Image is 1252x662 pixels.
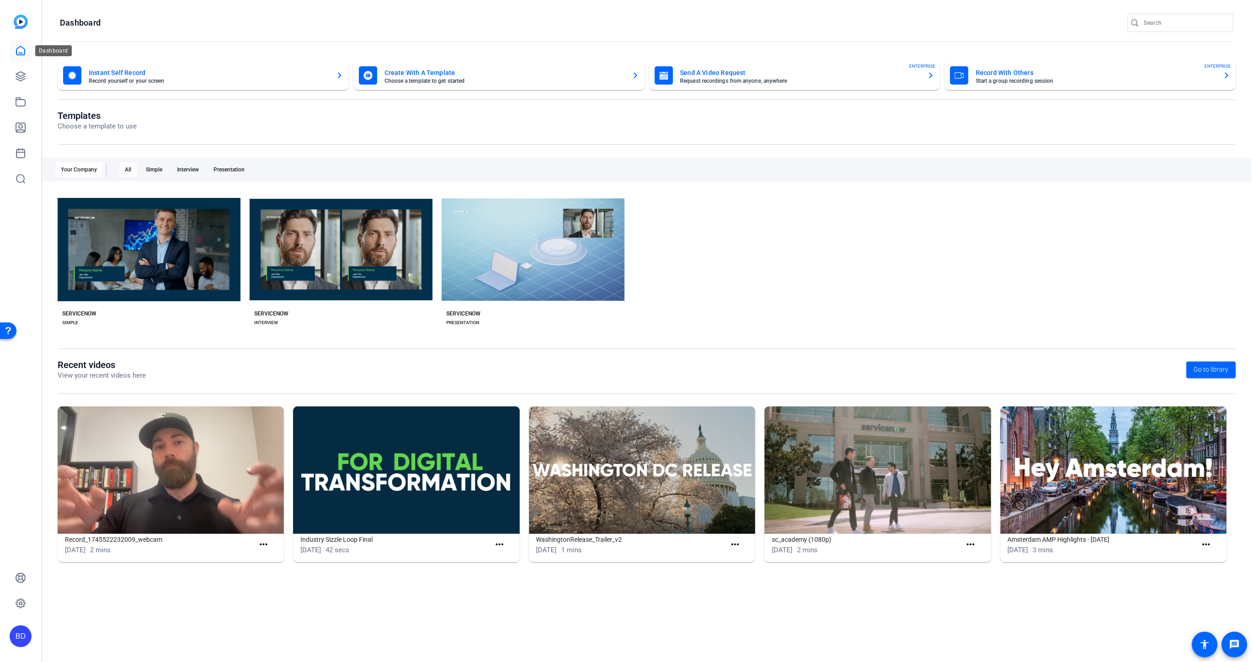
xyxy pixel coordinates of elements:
[649,61,941,90] button: Send A Video RequestRequest recordings from anyone, anywhereENTERPRISE
[62,310,96,317] div: SERVICENOW
[58,121,137,132] p: Choose a template to use
[293,406,519,534] img: Industry Sizzle Loop Final
[562,546,582,554] span: 1 mins
[58,370,146,381] p: View your recent videos here
[1201,539,1212,550] mat-icon: more_horiz
[10,625,32,647] div: BD
[385,67,625,78] mat-card-title: Create With A Template
[353,61,645,90] button: Create With A TemplateChoose a template to get started
[60,17,101,28] h1: Dashboard
[326,546,349,554] span: 42 secs
[300,534,490,545] h1: Industry Sizzle Loop Final
[58,110,137,121] h1: Templates
[772,534,962,545] h1: sc_academy (1080p)
[765,406,991,534] img: sc_academy (1080p)
[254,310,289,317] div: SERVICENOW
[797,546,818,554] span: 2 mins
[254,319,278,326] div: INTERVIEW
[140,162,168,177] div: Simple
[1187,362,1236,378] a: Go to library
[90,546,111,554] span: 2 mins
[89,67,329,78] mat-card-title: Instant Self Record
[494,539,505,550] mat-icon: more_horiz
[965,539,977,550] mat-icon: more_horiz
[529,406,755,534] img: WashingtonRelease_Trailer_v2
[208,162,250,177] div: Presentation
[680,67,920,78] mat-card-title: Send A Video Request
[772,546,792,554] span: [DATE]
[119,162,137,177] div: All
[89,78,329,84] mat-card-subtitle: Record yourself or your screen
[976,67,1216,78] mat-card-title: Record With Others
[1229,639,1240,650] mat-icon: message
[729,539,741,550] mat-icon: more_horiz
[171,162,204,177] div: Interview
[14,15,28,29] img: blue-gradient.svg
[909,63,936,69] span: ENTERPRISE
[258,539,270,550] mat-icon: more_horiz
[1205,63,1231,69] span: ENTERPRISE
[55,162,102,177] div: Your Company
[1194,365,1229,374] span: Go to library
[976,78,1216,84] mat-card-subtitle: Start a group recording session
[1008,534,1198,545] h1: Amsterdam AMP Highlights - [DATE]
[1033,546,1054,554] span: 3 mins
[35,45,72,56] div: Dashboard
[446,310,481,317] div: SERVICENOW
[62,319,78,326] div: SIMPLE
[536,534,726,545] h1: WashingtonRelease_Trailer_v2
[58,406,284,534] img: Record_1745522232009_webcam
[58,359,146,370] h1: Recent videos
[1001,406,1227,534] img: Amsterdam AMP Highlights - May 2024
[1008,546,1028,554] span: [DATE]
[300,546,321,554] span: [DATE]
[1199,639,1210,650] mat-icon: accessibility
[945,61,1236,90] button: Record With OthersStart a group recording sessionENTERPRISE
[65,546,86,554] span: [DATE]
[446,319,479,326] div: PRESENTATION
[58,61,349,90] button: Instant Self RecordRecord yourself or your screen
[65,534,255,545] h1: Record_1745522232009_webcam
[680,78,920,84] mat-card-subtitle: Request recordings from anyone, anywhere
[385,78,625,84] mat-card-subtitle: Choose a template to get started
[536,546,557,554] span: [DATE]
[1144,17,1226,28] input: Search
